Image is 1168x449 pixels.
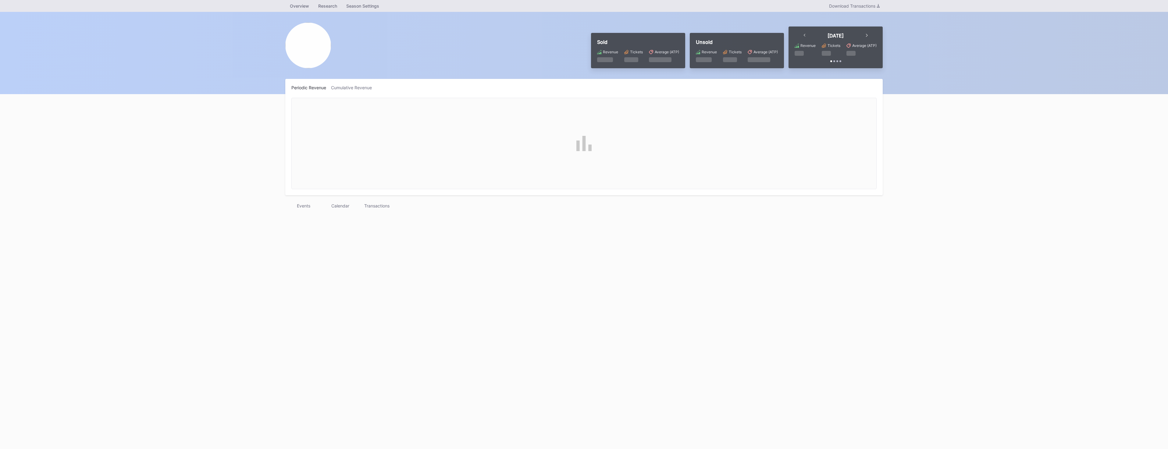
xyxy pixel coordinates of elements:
[630,50,643,54] div: Tickets
[702,50,717,54] div: Revenue
[800,43,816,48] div: Revenue
[826,2,883,10] button: Download Transactions
[342,2,384,10] a: Season Settings
[655,50,679,54] div: Average (ATP)
[322,201,358,210] div: Calendar
[603,50,618,54] div: Revenue
[358,201,395,210] div: Transactions
[828,43,840,48] div: Tickets
[729,50,742,54] div: Tickets
[696,39,778,45] div: Unsold
[852,43,877,48] div: Average (ATP)
[285,201,322,210] div: Events
[829,3,880,9] div: Download Transactions
[753,50,778,54] div: Average (ATP)
[597,39,679,45] div: Sold
[828,33,844,39] div: [DATE]
[314,2,342,10] a: Research
[291,85,331,90] div: Periodic Revenue
[285,2,314,10] a: Overview
[331,85,377,90] div: Cumulative Revenue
